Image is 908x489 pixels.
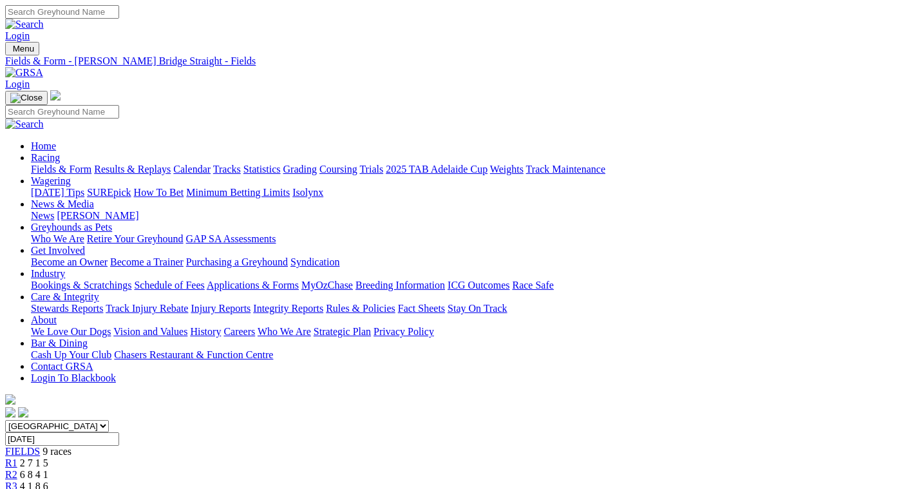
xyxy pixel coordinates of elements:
a: News & Media [31,198,94,209]
a: Chasers Restaurant & Function Centre [114,349,273,360]
a: Track Injury Rebate [106,303,188,314]
a: Careers [223,326,255,337]
a: Who We Are [258,326,311,337]
input: Select date [5,432,119,446]
a: Become an Owner [31,256,108,267]
div: News & Media [31,210,903,222]
a: Fact Sheets [398,303,445,314]
img: GRSA [5,67,43,79]
a: Bookings & Scratchings [31,280,131,291]
img: Search [5,19,44,30]
a: GAP SA Assessments [186,233,276,244]
a: Industry [31,268,65,279]
a: Track Maintenance [526,164,605,175]
a: Cash Up Your Club [31,349,111,360]
div: Care & Integrity [31,303,903,314]
div: Bar & Dining [31,349,903,361]
a: Statistics [243,164,281,175]
a: Retire Your Greyhound [87,233,184,244]
img: logo-grsa-white.png [50,90,61,101]
a: R2 [5,469,17,480]
a: Care & Integrity [31,291,99,302]
span: 2 7 1 5 [20,457,48,468]
a: History [190,326,221,337]
a: Login [5,79,30,90]
a: Results & Replays [94,164,171,175]
a: Stewards Reports [31,303,103,314]
a: Rules & Policies [326,303,395,314]
span: 9 races [43,446,71,457]
a: FIELDS [5,446,40,457]
a: Vision and Values [113,326,187,337]
a: Breeding Information [355,280,445,291]
a: Greyhounds as Pets [31,222,112,233]
a: Home [31,140,56,151]
a: News [31,210,54,221]
a: Schedule of Fees [134,280,204,291]
a: Syndication [290,256,339,267]
div: Get Involved [31,256,903,268]
a: Contact GRSA [31,361,93,372]
a: How To Bet [134,187,184,198]
a: Wagering [31,175,71,186]
a: Get Involved [31,245,85,256]
a: Integrity Reports [253,303,323,314]
a: Coursing [319,164,357,175]
span: 6 8 4 1 [20,469,48,480]
a: Race Safe [512,280,553,291]
div: Wagering [31,187,903,198]
a: MyOzChase [301,280,353,291]
a: Login To Blackbook [31,372,116,383]
a: Minimum Betting Limits [186,187,290,198]
a: Who We Are [31,233,84,244]
a: Injury Reports [191,303,251,314]
div: Greyhounds as Pets [31,233,903,245]
a: Privacy Policy [374,326,434,337]
a: ICG Outcomes [448,280,509,291]
a: Grading [283,164,317,175]
img: Search [5,119,44,130]
a: [DATE] Tips [31,187,84,198]
span: Menu [13,44,34,53]
a: Weights [490,164,524,175]
a: Login [5,30,30,41]
a: R1 [5,457,17,468]
a: Calendar [173,164,211,175]
a: About [31,314,57,325]
a: We Love Our Dogs [31,326,111,337]
a: Racing [31,152,60,163]
img: logo-grsa-white.png [5,394,15,405]
a: Purchasing a Greyhound [186,256,288,267]
button: Toggle navigation [5,91,48,105]
input: Search [5,5,119,19]
img: twitter.svg [18,407,28,417]
img: facebook.svg [5,407,15,417]
a: Stay On Track [448,303,507,314]
a: Become a Trainer [110,256,184,267]
a: Trials [359,164,383,175]
a: SUREpick [87,187,131,198]
a: Isolynx [292,187,323,198]
button: Toggle navigation [5,42,39,55]
a: Strategic Plan [314,326,371,337]
div: About [31,326,903,338]
input: Search [5,105,119,119]
img: Close [10,93,43,103]
a: Applications & Forms [207,280,299,291]
a: Fields & Form [31,164,91,175]
a: Bar & Dining [31,338,88,349]
div: Racing [31,164,903,175]
a: Fields & Form - [PERSON_NAME] Bridge Straight - Fields [5,55,903,67]
div: Industry [31,280,903,291]
a: Tracks [213,164,241,175]
a: [PERSON_NAME] [57,210,138,221]
a: 2025 TAB Adelaide Cup [386,164,487,175]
